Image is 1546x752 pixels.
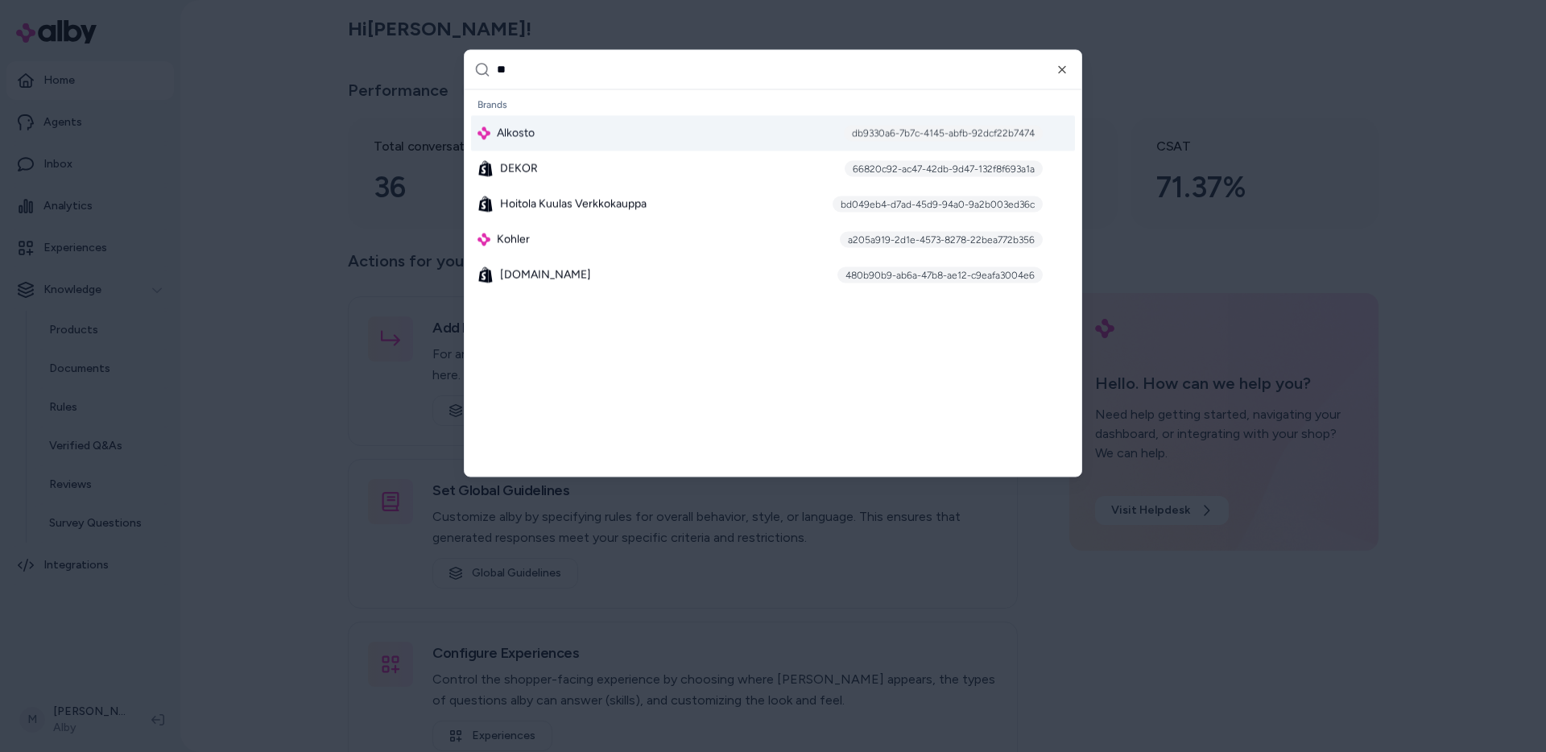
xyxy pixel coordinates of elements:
span: Hoitola Kuulas Verkkokauppa [500,196,647,212]
div: bd049eb4-d7ad-45d9-94a0-9a2b003ed36c [833,196,1043,212]
span: Kohler [497,231,530,247]
span: Alkosto [497,125,535,141]
div: Brands [471,93,1075,115]
span: [DOMAIN_NAME] [500,267,591,283]
div: a205a919-2d1e-4573-8278-22bea772b356 [840,231,1043,247]
img: alby Logo [477,233,490,246]
div: 480b90b9-ab6a-47b8-ae12-c9eafa3004e6 [837,267,1043,283]
span: DEKOR [500,160,538,176]
div: 66820c92-ac47-42db-9d47-132f8f693a1a [845,160,1043,176]
div: db9330a6-7b7c-4145-abfb-92dcf22b7474 [844,125,1043,141]
img: alby Logo [477,126,490,139]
